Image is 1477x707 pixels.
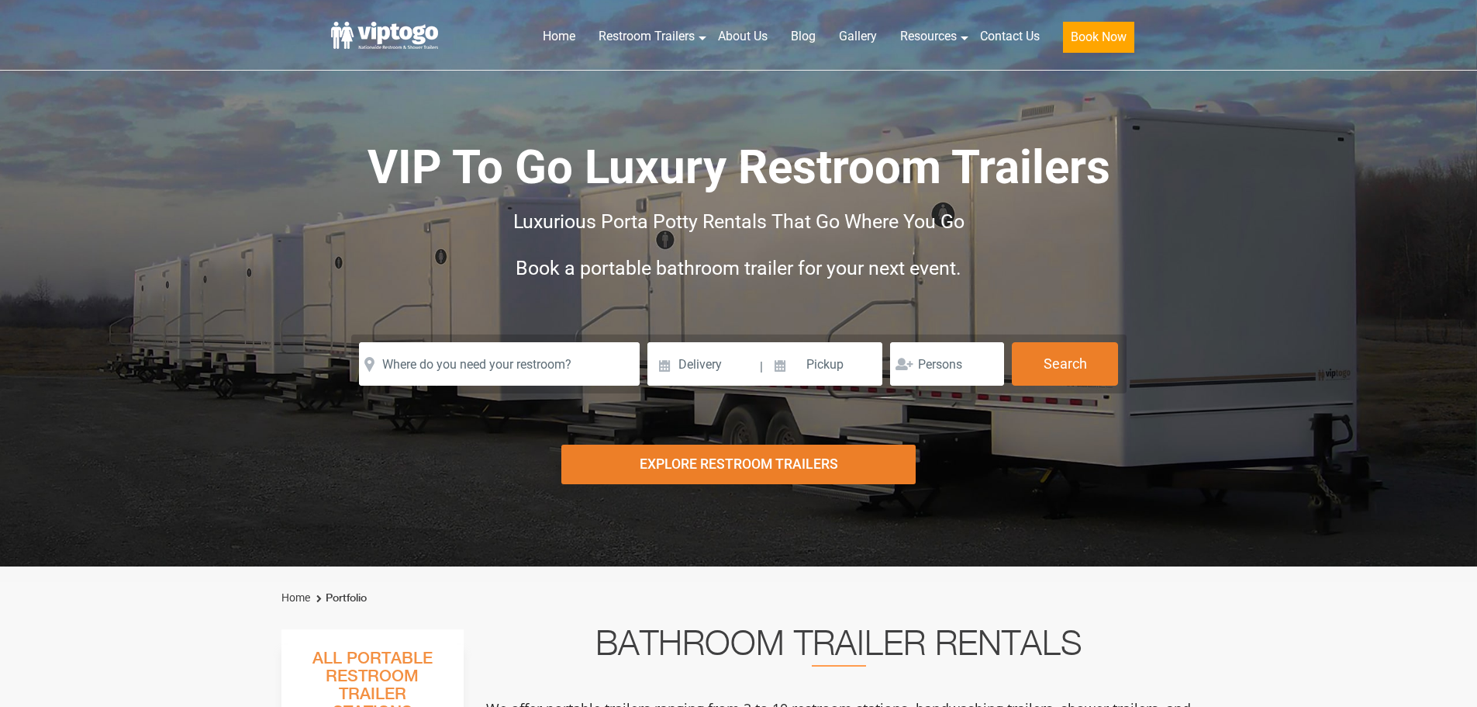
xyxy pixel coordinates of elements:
span: VIP To Go Luxury Restroom Trailers [368,140,1110,195]
div: Explore Restroom Trailers [561,445,916,484]
a: About Us [706,19,779,54]
a: Home [281,591,310,604]
span: | [760,342,763,392]
input: Where do you need your restroom? [359,342,640,386]
input: Persons [890,342,1004,386]
button: Book Now [1063,22,1134,53]
a: Resources [889,19,968,54]
a: Contact Us [968,19,1051,54]
h2: Bathroom Trailer Rentals [485,629,1193,667]
span: Book a portable bathroom trailer for your next event. [516,257,961,279]
a: Home [531,19,587,54]
input: Pickup [765,342,883,386]
button: Search [1012,342,1118,386]
a: Blog [779,19,827,54]
a: Gallery [827,19,889,54]
a: Restroom Trailers [587,19,706,54]
li: Portfolio [312,589,367,608]
span: Luxurious Porta Potty Rentals That Go Where You Go [513,210,965,233]
input: Delivery [647,342,758,386]
a: Book Now [1051,19,1146,62]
